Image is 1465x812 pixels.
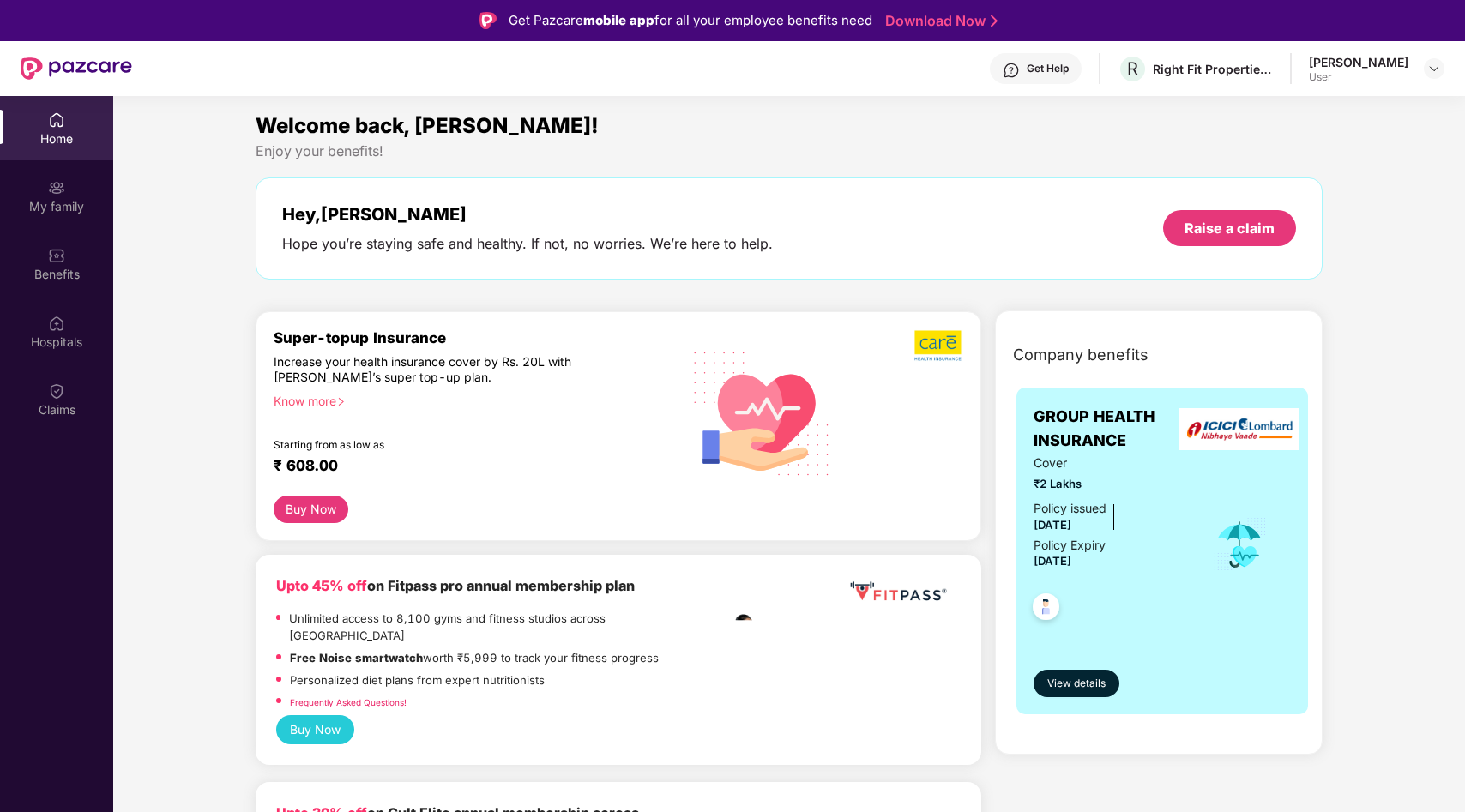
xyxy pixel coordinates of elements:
div: Hope you’re staying safe and healthy. If not, no worries. We’re here to help. [282,235,773,253]
button: Buy Now [274,496,348,524]
div: Get Pazcare for all your employee benefits need [509,10,872,31]
span: View details [1047,676,1106,692]
div: Enjoy your benefits! [256,142,1323,160]
span: Welcome back, [PERSON_NAME]! [256,113,599,138]
p: Personalized diet plans from expert nutritionists [290,671,545,689]
div: User [1309,70,1408,84]
img: svg+xml;base64,PHN2ZyB4bWxucz0iaHR0cDovL3d3dy53My5vcmcvMjAwMC9zdmciIHdpZHRoPSI0OC45NDMiIGhlaWdodD... [1025,588,1067,630]
b: on Fitpass pro annual membership plan [276,577,635,594]
div: Increase your health insurance cover by Rs. 20L with [PERSON_NAME]’s super top-up plan. [274,354,602,386]
img: svg+xml;base64,PHN2ZyBpZD0iRHJvcGRvd24tMzJ4MzIiIHhtbG5zPSJodHRwOi8vd3d3LnczLm9yZy8yMDAwL3N2ZyIgd2... [1427,62,1441,75]
img: New Pazcare Logo [21,57,132,80]
span: [DATE] [1034,554,1071,568]
span: right [336,397,346,406]
img: svg+xml;base64,PHN2ZyBpZD0iSGVscC0zMngzMiIgeG1sbnM9Imh0dHA6Ly93d3cudzMub3JnLzIwMDAvc3ZnIiB3aWR0aD... [1003,62,1020,79]
div: Starting from as low as [274,438,603,450]
img: insurerLogo [1179,408,1299,450]
div: Right Fit Properties LLP [1153,61,1273,77]
span: R [1127,58,1138,79]
span: GROUP HEALTH INSURANCE [1034,405,1188,454]
div: [PERSON_NAME] [1309,54,1408,70]
p: worth ₹5,999 to track your fitness progress [290,649,659,667]
div: Raise a claim [1185,219,1275,238]
span: [DATE] [1034,518,1071,532]
button: View details [1034,670,1119,697]
p: Unlimited access to 8,100 gyms and fitness studios across [GEOGRAPHIC_DATA] [289,610,675,645]
div: Get Help [1027,62,1069,75]
img: fppp.png [847,575,950,607]
div: ₹ 608.00 [274,457,659,478]
div: Know more [274,394,666,406]
a: Download Now [885,12,992,30]
span: Cover [1034,454,1188,472]
img: b5dec4f62d2307b9de63beb79f102df3.png [914,329,963,362]
img: svg+xml;base64,PHN2ZyBpZD0iQmVuZWZpdHMiIHhtbG5zPSJodHRwOi8vd3d3LnczLm9yZy8yMDAwL3N2ZyIgd2lkdGg9Ij... [48,247,65,264]
img: Stroke [991,12,998,30]
b: Upto 45% off [276,577,367,594]
img: svg+xml;base64,PHN2ZyBpZD0iSG9zcGl0YWxzIiB4bWxucz0iaHR0cDovL3d3dy53My5vcmcvMjAwMC9zdmciIHdpZHRoPS... [48,315,65,332]
img: svg+xml;base64,PHN2ZyBpZD0iQ2xhaW0iIHhtbG5zPSJodHRwOi8vd3d3LnczLm9yZy8yMDAwL3N2ZyIgd2lkdGg9IjIwIi... [48,382,65,400]
img: Logo [479,12,497,29]
button: Buy Now [276,715,354,744]
img: fpp.png [676,610,796,730]
img: svg+xml;base64,PHN2ZyB3aWR0aD0iMjAiIGhlaWdodD0iMjAiIHZpZXdCb3g9IjAgMCAyMCAyMCIgZmlsbD0ibm9uZSIgeG... [48,179,65,196]
span: ₹2 Lakhs [1034,475,1188,493]
img: svg+xml;base64,PHN2ZyBpZD0iSG9tZSIgeG1sbnM9Imh0dHA6Ly93d3cudzMub3JnLzIwMDAvc3ZnIiB3aWR0aD0iMjAiIG... [48,111,65,129]
strong: Free Noise smartwatch [290,651,423,665]
span: Company benefits [1013,343,1148,367]
div: Super-topup Insurance [274,329,676,346]
div: Hey, [PERSON_NAME] [282,204,773,225]
a: Frequently Asked Questions! [290,697,407,707]
div: Policy issued [1034,499,1106,518]
img: icon [1212,516,1268,573]
div: Policy Expiry [1034,536,1106,555]
img: svg+xml;base64,PHN2ZyB4bWxucz0iaHR0cDovL3d3dy53My5vcmcvMjAwMC9zdmciIHhtbG5zOnhsaW5rPSJodHRwOi8vd3... [680,329,844,496]
strong: mobile app [583,12,654,28]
